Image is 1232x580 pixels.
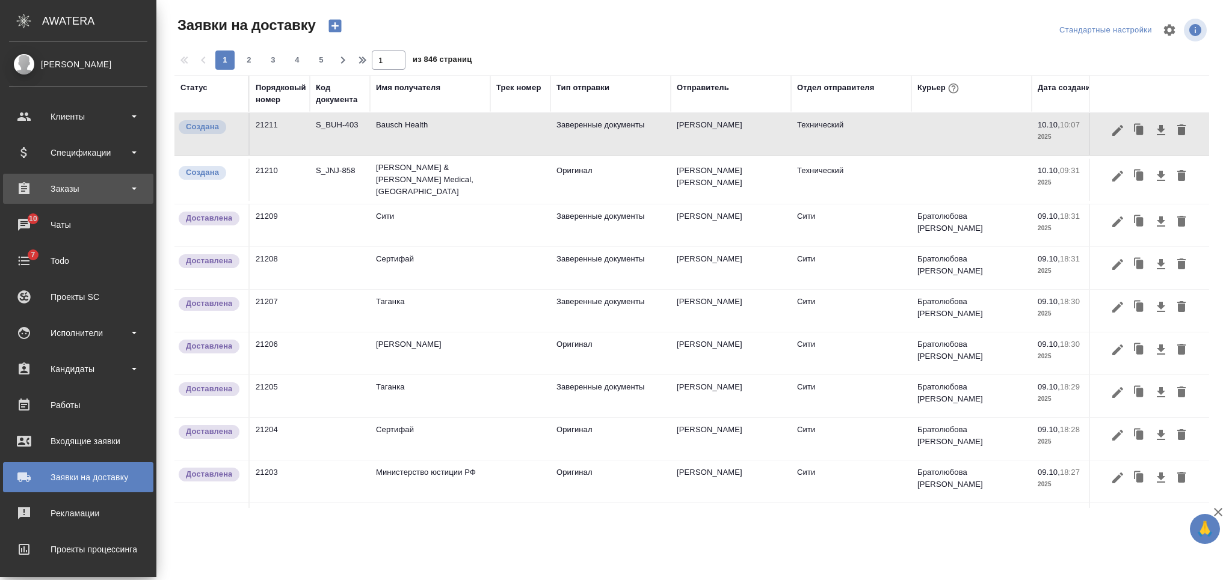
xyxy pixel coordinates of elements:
a: Входящие заявки [3,426,153,456]
td: 21205 [250,375,310,417]
p: 10:07 [1060,120,1080,129]
div: Новая заявка, еще не передана в работу [177,119,242,135]
button: Редактировать [1107,296,1128,319]
a: Проекты SC [3,282,153,312]
td: Братолюбова [PERSON_NAME] [911,375,1032,417]
p: 2025 [1038,350,1116,362]
a: Рекламации [3,498,153,528]
span: 4 [288,54,307,66]
div: Документы доставлены, фактическая дата доставки проставиться автоматически [177,338,242,355]
td: Министерство юстиции РФ [370,460,490,502]
p: 2025 [1038,265,1116,277]
p: Доставлена [186,468,232,480]
p: 2025 [1038,478,1116,490]
td: Братолюбова [PERSON_NAME] [911,247,1032,289]
span: из 846 страниц [413,52,472,70]
div: Статус [180,82,208,94]
div: Дата создания [1038,82,1095,94]
td: Оригинал [550,460,671,502]
button: 🙏 [1190,514,1220,544]
span: Заявки на доставку [174,16,316,35]
button: Скачать [1151,296,1171,319]
button: Удалить [1171,466,1192,489]
span: 🙏 [1195,516,1215,542]
button: Удалить [1171,165,1192,188]
div: Заказы [9,180,147,198]
td: Таганка [370,375,490,417]
td: [PERSON_NAME] [671,418,791,460]
button: Редактировать [1107,338,1128,361]
td: 21211 [250,113,310,155]
button: Скачать [1151,210,1171,233]
p: 18:29 [1060,382,1080,391]
p: 18:31 [1060,212,1080,221]
td: Сити [370,204,490,246]
div: AWATERA [42,9,156,33]
td: Оригинал [550,159,671,201]
td: Братолюбова [PERSON_NAME] [911,204,1032,246]
button: Скачать [1151,338,1171,361]
div: Работы [9,396,147,414]
td: 21203 [250,460,310,502]
button: Скачать [1151,466,1171,489]
p: 18:30 [1060,340,1080,349]
div: Кандидаты [9,360,147,378]
button: Клонировать [1128,424,1151,447]
td: Сити [791,204,911,246]
td: Таганка [370,290,490,332]
div: Клиенты [9,108,147,126]
p: 10.10, [1038,120,1060,129]
button: Редактировать [1107,165,1128,188]
p: 09.10, [1038,425,1060,434]
div: Отдел отправителя [797,82,874,94]
td: Сити [791,290,911,332]
div: Todo [9,252,147,270]
p: 18:31 [1060,254,1080,263]
p: 2025 [1038,177,1116,189]
a: Работы [3,390,153,420]
button: Удалить [1171,296,1192,319]
td: [PERSON_NAME] [791,503,911,545]
span: Посмотреть информацию [1184,19,1209,41]
span: 7 [23,249,42,261]
p: 18:28 [1060,425,1080,434]
td: [PERSON_NAME] [PERSON_NAME] [671,159,791,201]
div: Имя получателя [376,82,440,94]
button: Редактировать [1107,210,1128,233]
button: Клонировать [1128,381,1151,404]
td: Голубев [PERSON_NAME] [671,503,791,545]
div: Документы доставлены, фактическая дата доставки проставиться автоматически [177,296,242,312]
td: Заверенные документы [550,113,671,155]
td: Сертифай [370,247,490,289]
button: Удалить [1171,381,1192,404]
button: Редактировать [1107,424,1128,447]
td: Братолюбова [PERSON_NAME] [911,460,1032,502]
td: Оригинал [550,418,671,460]
td: Сити [791,460,911,502]
td: BAB_EUROTEC-2 [310,503,370,545]
div: Документы доставлены, фактическая дата доставки проставиться автоматически [177,381,242,397]
div: Код документа [316,82,364,106]
div: Документы доставлены, фактическая дата доставки проставиться автоматически [177,253,242,269]
p: Доставлена [186,212,232,224]
a: 10Чаты [3,210,153,240]
td: Братолюбова [PERSON_NAME] [911,290,1032,332]
div: Новая заявка, еще не передана в работу [177,165,242,181]
td: 21208 [250,247,310,289]
td: [PERSON_NAME] [671,375,791,417]
td: Заверенные документы [550,204,671,246]
p: 09.10, [1038,297,1060,306]
div: split button [1056,21,1155,40]
button: Удалить [1171,119,1192,142]
td: Технический [791,113,911,155]
td: Братолюбова [PERSON_NAME] [911,418,1032,460]
button: Скачать [1151,424,1171,447]
td: [PERSON_NAME] [671,247,791,289]
button: Клонировать [1128,253,1151,276]
td: Заверенные документы [550,247,671,289]
p: Доставлена [186,255,232,267]
p: 2025 [1038,222,1116,234]
td: ООО «Евротек Сервис» [370,503,490,545]
button: 3 [263,50,283,70]
p: 09.10, [1038,212,1060,221]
